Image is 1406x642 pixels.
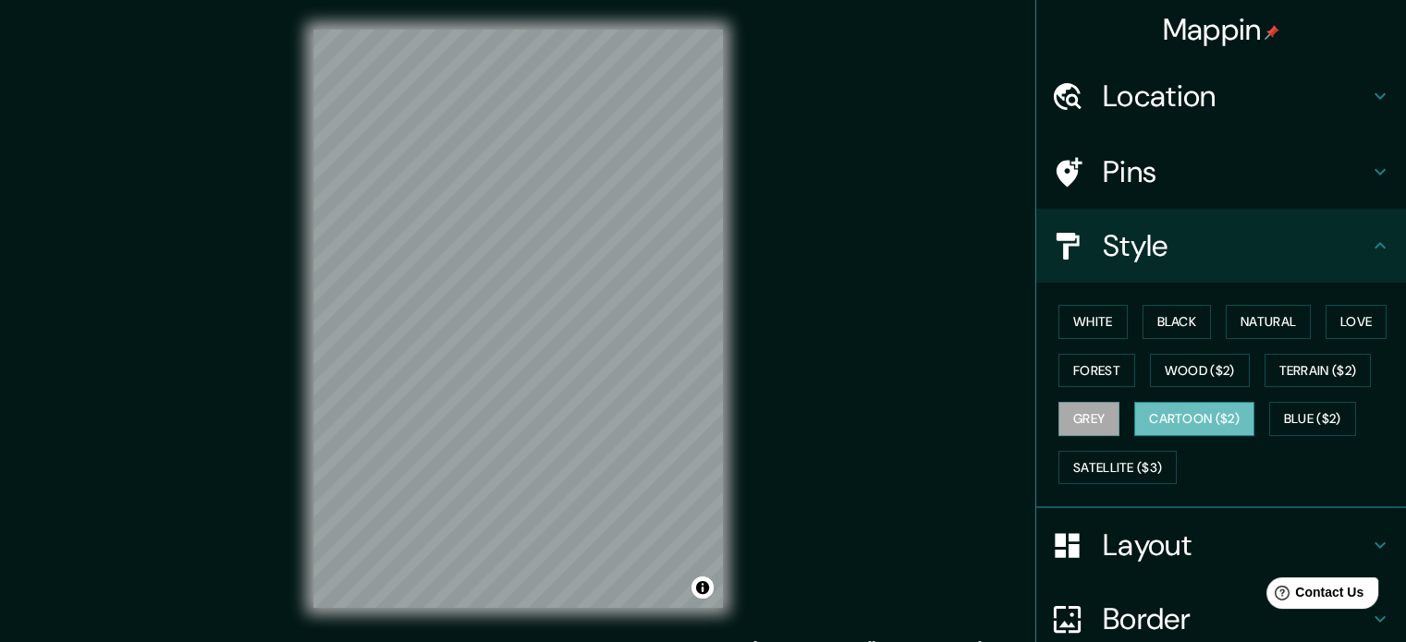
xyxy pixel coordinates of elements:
div: Style [1036,209,1406,283]
div: Layout [1036,508,1406,582]
canvas: Map [313,30,723,608]
button: Wood ($2) [1150,354,1250,388]
h4: Style [1103,227,1369,264]
button: Cartoon ($2) [1134,402,1254,436]
button: White [1058,305,1128,339]
button: Black [1143,305,1212,339]
button: Love [1326,305,1387,339]
h4: Mappin [1163,11,1280,48]
h4: Location [1103,78,1369,115]
h4: Border [1103,600,1369,637]
button: Toggle attribution [691,576,714,599]
h4: Layout [1103,527,1369,563]
h4: Pins [1103,153,1369,190]
iframe: Help widget launcher [1241,570,1386,622]
button: Terrain ($2) [1265,354,1372,388]
div: Pins [1036,135,1406,209]
img: pin-icon.png [1265,25,1279,40]
button: Satellite ($3) [1058,451,1177,485]
button: Natural [1226,305,1311,339]
button: Forest [1058,354,1135,388]
button: Blue ($2) [1269,402,1356,436]
div: Location [1036,59,1406,133]
button: Grey [1058,402,1119,436]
